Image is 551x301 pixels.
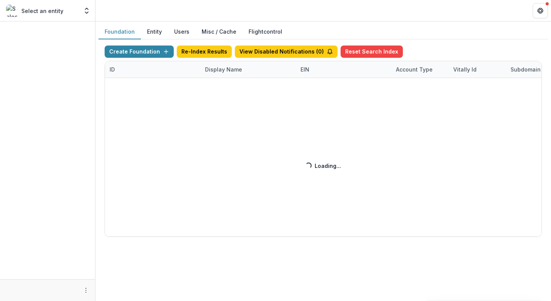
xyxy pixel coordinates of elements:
[196,24,242,39] button: Misc / Cache
[168,24,196,39] button: Users
[249,28,282,36] a: Flightcontrol
[81,3,92,18] button: Open entity switcher
[533,3,548,18] button: Get Help
[81,286,90,295] button: More
[99,24,141,39] button: Foundation
[6,5,18,17] img: Select an entity
[141,24,168,39] button: Entity
[21,7,63,15] p: Select an entity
